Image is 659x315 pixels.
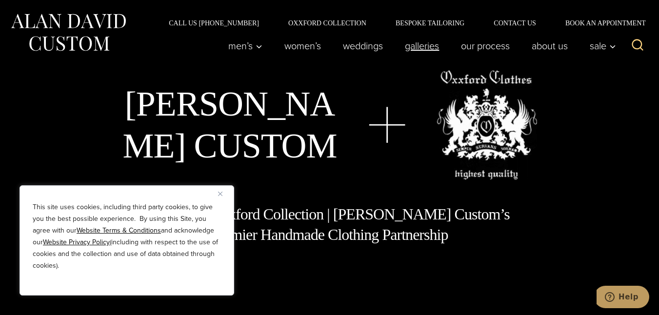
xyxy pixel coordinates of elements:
button: View Search Form [626,34,649,58]
a: Website Terms & Conditions [77,225,161,236]
button: Sale sub menu toggle [579,36,621,56]
iframe: Opens a widget where you can chat to one of our agents [597,286,649,310]
a: Website Privacy Policy [43,237,110,247]
a: Bespoke Tailoring [381,20,479,26]
a: Contact Us [479,20,551,26]
a: Call Us [PHONE_NUMBER] [154,20,274,26]
a: Our Process [450,36,521,56]
a: weddings [332,36,394,56]
a: Book an Appointment [551,20,649,26]
img: Close [218,192,222,196]
button: Close [218,188,230,199]
h1: [PERSON_NAME] Custom [122,83,338,167]
img: Alan David Custom [10,11,127,54]
p: This site uses cookies, including third party cookies, to give you the best possible experience. ... [33,201,221,272]
a: Oxxford Collection [274,20,381,26]
button: Men’s sub menu toggle [218,36,274,56]
h1: Exclusive Oxxford Collection | [PERSON_NAME] Custom’s Premier Handmade Clothing Partnership [149,204,511,245]
nav: Secondary Navigation [154,20,649,26]
a: Galleries [394,36,450,56]
a: About Us [521,36,579,56]
a: Women’s [274,36,332,56]
nav: Primary Navigation [218,36,621,56]
img: oxxford clothes, highest quality [437,70,537,180]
